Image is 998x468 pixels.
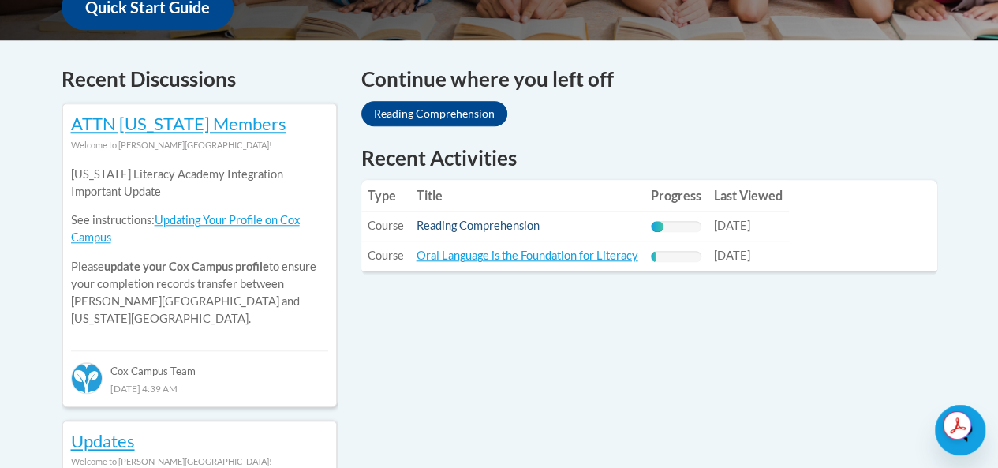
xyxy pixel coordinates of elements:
[410,180,645,212] th: Title
[71,166,328,200] p: [US_STATE] Literacy Academy Integration Important Update
[368,249,404,262] span: Course
[651,221,663,232] div: Progress, %
[417,249,638,262] a: Oral Language is the Foundation for Literacy
[71,430,135,451] a: Updates
[935,405,985,455] iframe: Button to launch messaging window
[645,180,708,212] th: Progress
[71,137,328,154] div: Welcome to [PERSON_NAME][GEOGRAPHIC_DATA]!
[71,380,328,397] div: [DATE] 4:39 AM
[361,180,410,212] th: Type
[62,64,338,95] h4: Recent Discussions
[361,101,507,126] a: Reading Comprehension
[71,154,328,339] div: Please to ensure your completion records transfer between [PERSON_NAME][GEOGRAPHIC_DATA] and [US_...
[714,219,750,232] span: [DATE]
[708,180,789,212] th: Last Viewed
[714,249,750,262] span: [DATE]
[71,113,286,134] a: ATTN [US_STATE] Members
[417,219,540,232] a: Reading Comprehension
[368,219,404,232] span: Course
[71,350,328,379] div: Cox Campus Team
[71,362,103,394] img: Cox Campus Team
[71,212,328,246] p: See instructions:
[361,144,937,172] h1: Recent Activities
[104,260,269,273] b: update your Cox Campus profile
[361,64,937,95] h4: Continue where you left off
[71,213,300,244] a: Updating Your Profile on Cox Campus
[651,251,656,262] div: Progress, %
